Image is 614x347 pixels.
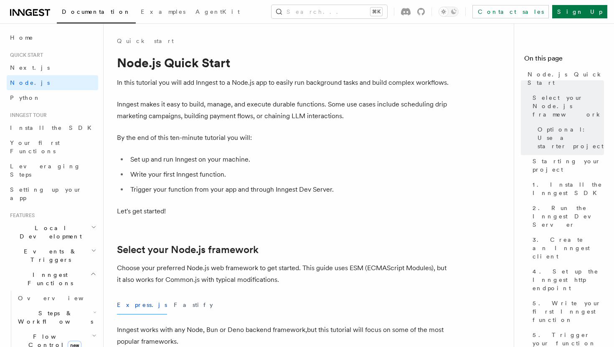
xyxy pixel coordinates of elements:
button: Inngest Functions [7,267,98,291]
span: 1. Install the Inngest SDK [533,180,604,197]
span: Examples [141,8,185,15]
span: Select your Node.js framework [533,94,604,119]
span: Features [7,212,35,219]
a: Contact sales [472,5,549,18]
a: Home [7,30,98,45]
a: Next.js [7,60,98,75]
a: 4. Set up the Inngest http endpoint [529,264,604,296]
a: Sign Up [552,5,607,18]
a: Optional: Use a starter project [534,122,604,154]
a: Install the SDK [7,120,98,135]
p: Let's get started! [117,205,451,217]
h4: On this page [524,53,604,67]
a: Setting up your app [7,182,98,205]
span: 5. Write your first Inngest function [533,299,604,324]
span: Local Development [7,224,91,241]
p: Choose your preferred Node.js web framework to get started. This guide uses ESM (ECMAScript Modul... [117,262,451,286]
a: Leveraging Steps [7,159,98,182]
a: Documentation [57,3,136,23]
span: Inngest tour [7,112,47,119]
a: Starting your project [529,154,604,177]
span: Your first Functions [10,139,60,155]
span: AgentKit [195,8,240,15]
a: Quick start [117,37,174,45]
span: Inngest Functions [7,271,90,287]
h1: Node.js Quick Start [117,55,451,70]
a: Overview [15,291,98,306]
button: Local Development [7,220,98,244]
a: 2. Run the Inngest Dev Server [529,200,604,232]
button: Events & Triggers [7,244,98,267]
span: Setting up your app [10,186,82,201]
span: Python [10,94,41,101]
button: Toggle dark mode [439,7,459,17]
a: 1. Install the Inngest SDK [529,177,604,200]
span: Documentation [62,8,131,15]
span: Events & Triggers [7,247,91,264]
span: 2. Run the Inngest Dev Server [533,204,604,229]
span: Starting your project [533,157,604,174]
button: Express.js [117,296,167,314]
span: Install the SDK [10,124,96,131]
a: 5. Write your first Inngest function [529,296,604,327]
span: Optional: Use a starter project [538,125,604,150]
a: Select your Node.js framework [529,90,604,122]
p: Inngest makes it easy to build, manage, and execute durable functions. Some use cases include sch... [117,99,451,122]
span: 3. Create an Inngest client [533,236,604,261]
p: By the end of this ten-minute tutorial you will: [117,132,451,144]
span: Node.js Quick Start [528,70,604,87]
span: Home [10,33,33,42]
span: 4. Set up the Inngest http endpoint [533,267,604,292]
span: Overview [18,295,104,301]
li: Set up and run Inngest on your machine. [128,154,451,165]
a: Examples [136,3,190,23]
li: Trigger your function from your app and through Inngest Dev Server. [128,184,451,195]
a: Node.js Quick Start [524,67,604,90]
span: Quick start [7,52,43,58]
a: Python [7,90,98,105]
a: AgentKit [190,3,245,23]
a: Select your Node.js framework [117,244,259,256]
li: Write your first Inngest function. [128,169,451,180]
span: Steps & Workflows [15,309,93,326]
a: Your first Functions [7,135,98,159]
button: Search...⌘K [271,5,387,18]
button: Fastify [174,296,213,314]
span: Next.js [10,64,50,71]
button: Steps & Workflows [15,306,98,329]
p: In this tutorial you will add Inngest to a Node.js app to easily run background tasks and build c... [117,77,451,89]
a: Node.js [7,75,98,90]
a: 3. Create an Inngest client [529,232,604,264]
kbd: ⌘K [370,8,382,16]
span: Leveraging Steps [10,163,81,178]
span: Node.js [10,79,50,86]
